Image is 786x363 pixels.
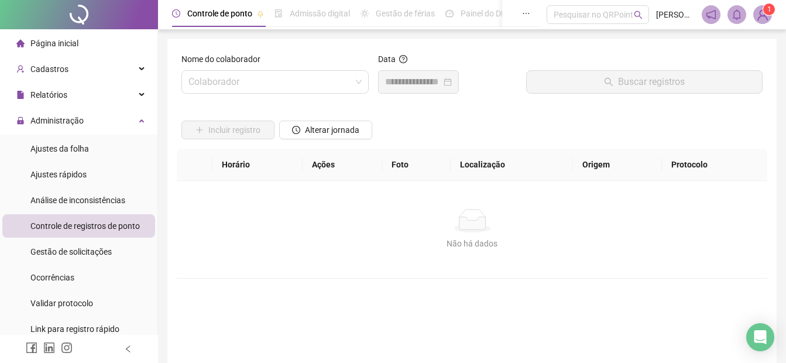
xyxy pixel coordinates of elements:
[634,11,643,19] span: search
[376,9,435,18] span: Gestão de férias
[16,39,25,47] span: home
[522,9,530,18] span: ellipsis
[257,11,264,18] span: pushpin
[445,9,454,18] span: dashboard
[30,324,119,334] span: Link para registro rápido
[30,116,84,125] span: Administração
[30,196,125,205] span: Análise de inconsistências
[30,144,89,153] span: Ajustes da folha
[382,149,451,181] th: Foto
[181,121,274,139] button: Incluir registro
[16,91,25,99] span: file
[461,9,506,18] span: Painel do DP
[361,9,369,18] span: sun
[573,149,662,181] th: Origem
[732,9,742,20] span: bell
[746,323,774,351] div: Open Intercom Messenger
[26,342,37,354] span: facebook
[30,170,87,179] span: Ajustes rápidos
[292,126,300,134] span: clock-circle
[187,9,252,18] span: Controle de ponto
[212,149,302,181] th: Horário
[279,126,372,136] a: Alterar jornada
[303,149,382,181] th: Ações
[30,90,67,100] span: Relatórios
[30,221,140,231] span: Controle de registros de ponto
[172,9,180,18] span: clock-circle
[181,53,268,66] label: Nome do colaborador
[399,55,407,63] span: question-circle
[656,8,695,21] span: [PERSON_NAME]
[61,342,73,354] span: instagram
[706,9,716,20] span: notification
[30,273,74,282] span: Ocorrências
[763,4,775,15] sup: Atualize o seu contato no menu Meus Dados
[274,9,283,18] span: file-done
[378,54,396,64] span: Data
[290,9,350,18] span: Admissão digital
[43,342,55,354] span: linkedin
[16,65,25,73] span: user-add
[30,39,78,48] span: Página inicial
[526,70,763,94] button: Buscar registros
[754,6,771,23] img: 66729
[30,64,68,74] span: Cadastros
[767,5,771,13] span: 1
[662,149,767,181] th: Protocolo
[30,247,112,256] span: Gestão de solicitações
[451,149,573,181] th: Localização
[16,117,25,125] span: lock
[305,124,359,136] span: Alterar jornada
[279,121,372,139] button: Alterar jornada
[191,237,753,250] div: Não há dados
[30,299,93,308] span: Validar protocolo
[124,345,132,353] span: left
